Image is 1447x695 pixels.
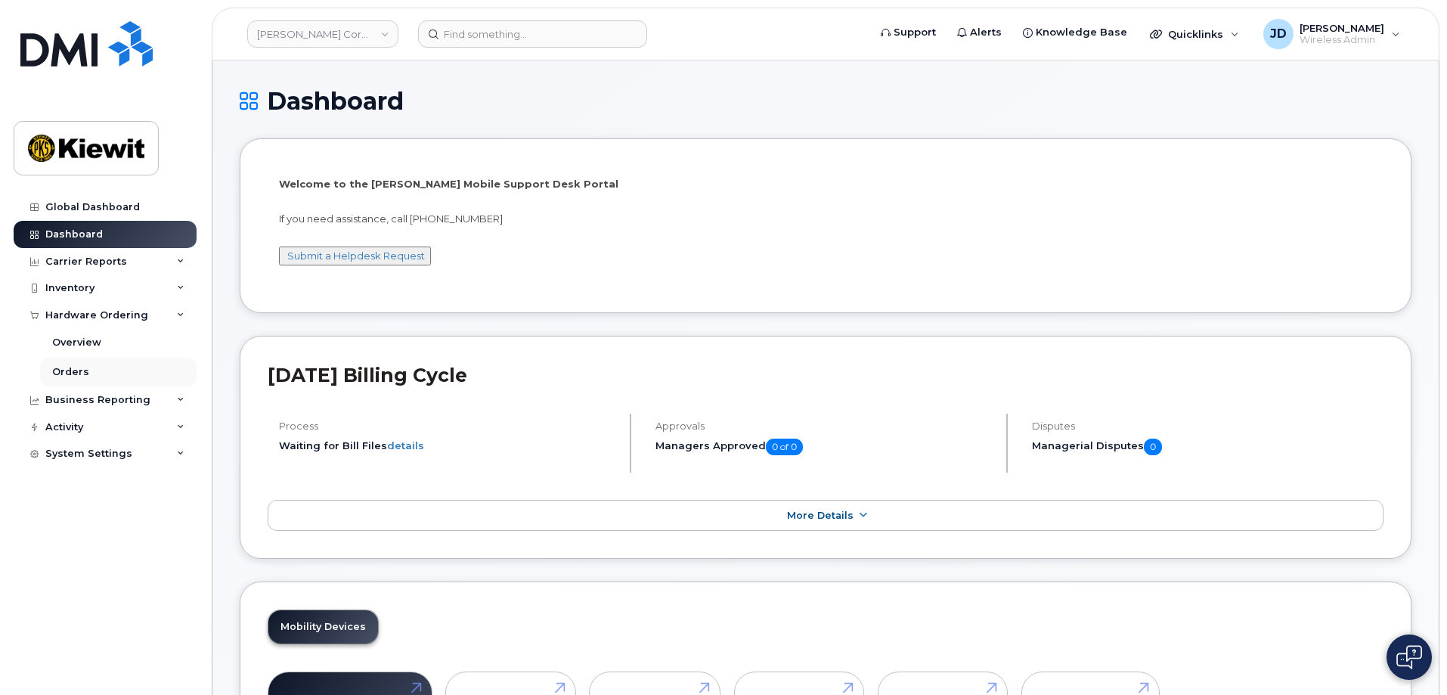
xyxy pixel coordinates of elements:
img: Open chat [1396,645,1422,669]
span: 0 [1144,439,1162,455]
a: details [387,439,424,451]
h4: Disputes [1032,420,1383,432]
p: Welcome to the [PERSON_NAME] Mobile Support Desk Portal [279,177,1372,191]
span: 0 of 0 [766,439,803,455]
li: Waiting for Bill Files [279,439,617,453]
h5: Managerial Disputes [1032,439,1383,455]
h4: Approvals [655,420,993,432]
h5: Managers Approved [655,439,993,455]
p: If you need assistance, call [PHONE_NUMBER] [279,212,1372,226]
a: Submit a Helpdesk Request [287,250,425,262]
span: More Details [787,510,854,521]
h1: Dashboard [240,88,1411,114]
a: Mobility Devices [268,610,378,644]
button: Submit a Helpdesk Request [279,247,431,265]
h4: Process [279,420,617,432]
h2: [DATE] Billing Cycle [268,364,1383,386]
